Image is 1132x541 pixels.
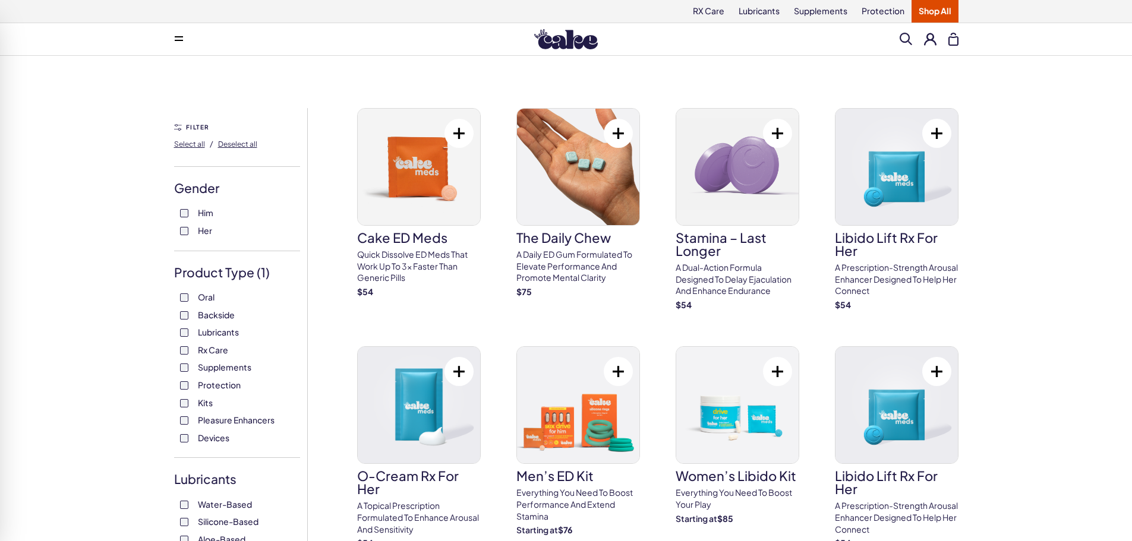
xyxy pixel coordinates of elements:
span: Protection [198,377,241,393]
span: Kits [198,395,213,410]
img: Libido Lift Rx For Her [835,109,958,225]
span: Pleasure Enhancers [198,412,275,428]
span: Starting at [516,524,558,535]
input: Protection [180,381,188,390]
strong: $ 54 [835,299,851,310]
span: Supplements [198,359,251,375]
h3: Women’s Libido Kit [676,469,799,482]
img: O-Cream Rx for Her [358,347,480,463]
span: / [210,138,213,149]
input: Devices [180,434,188,442]
span: Lubricants [198,324,239,340]
p: A dual-action formula designed to delay ejaculation and enhance endurance [676,262,799,297]
input: Lubricants [180,328,188,337]
a: Women’s Libido KitWomen’s Libido KitEverything you need to Boost Your PlayStarting at$85 [676,346,799,524]
img: Libido Lift Rx For Her [835,347,958,463]
h3: O-Cream Rx for Her [357,469,481,495]
span: Oral [198,289,215,305]
img: Stamina – Last Longer [676,109,799,225]
span: Silicone-Based [198,514,258,529]
h3: Stamina – Last Longer [676,231,799,257]
span: Her [198,223,212,238]
p: A prescription-strength arousal enhancer designed to help her connect [835,500,958,535]
a: Men’s ED KitMen’s ED KitEverything You need to boost performance and extend StaminaStarting at$76 [516,346,640,536]
strong: $ 54 [676,299,692,310]
img: Women’s Libido Kit [676,347,799,463]
span: Starting at [676,513,717,524]
a: Cake ED MedsCake ED MedsQuick dissolve ED Meds that work up to 3x faster than generic pills$54 [357,108,481,298]
input: Her [180,227,188,235]
img: Cake ED Meds [358,109,480,225]
span: Devices [198,430,229,445]
input: Silicone-Based [180,518,188,526]
input: Kits [180,399,188,407]
a: Stamina – Last LongerStamina – Last LongerA dual-action formula designed to delay ejaculation and... [676,108,799,311]
input: Supplements [180,363,188,372]
span: Water-Based [198,496,252,512]
input: Pleasure Enhancers [180,416,188,425]
p: A prescription-strength arousal enhancer designed to help her connect [835,262,958,297]
span: Select all [174,140,205,148]
a: Libido Lift Rx For HerLibido Lift Rx For HerA prescription-strength arousal enhancer designed to ... [835,108,958,311]
span: Him [198,205,213,220]
h3: Men’s ED Kit [516,469,640,482]
input: Rx Care [180,346,188,355]
strong: $ 54 [357,286,373,297]
button: Select all [174,134,205,153]
input: Backside [180,311,188,319]
a: The Daily ChewThe Daily ChewA Daily ED Gum Formulated To Elevate Performance And Promote Mental C... [516,108,640,298]
img: The Daily Chew [517,109,639,225]
input: Water-Based [180,501,188,509]
span: Rx Care [198,342,228,357]
p: Everything you need to Boost Your Play [676,487,799,510]
img: Hello Cake [534,29,598,49]
h3: The Daily Chew [516,231,640,244]
button: Deselect all [218,134,257,153]
strong: $ 76 [558,524,572,535]
input: Him [180,209,188,217]
p: A topical prescription formulated to enhance arousal and sensitivity [357,500,481,535]
p: Everything You need to boost performance and extend Stamina [516,487,640,522]
img: Men’s ED Kit [517,347,639,463]
input: Oral [180,293,188,302]
h3: Libido Lift Rx For Her [835,469,958,495]
span: Backside [198,307,235,322]
p: Quick dissolve ED Meds that work up to 3x faster than generic pills [357,249,481,284]
strong: $ 85 [717,513,733,524]
strong: $ 75 [516,286,532,297]
h3: Cake ED Meds [357,231,481,244]
span: Deselect all [218,140,257,148]
h3: Libido Lift Rx For Her [835,231,958,257]
p: A Daily ED Gum Formulated To Elevate Performance And Promote Mental Clarity [516,249,640,284]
